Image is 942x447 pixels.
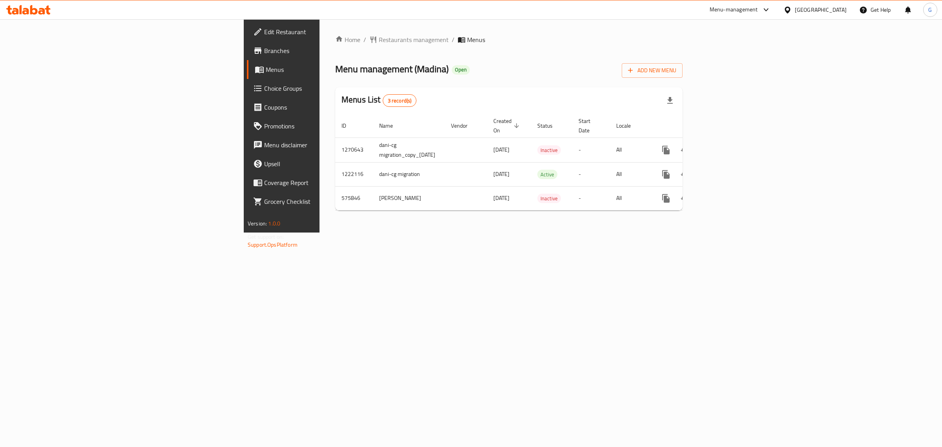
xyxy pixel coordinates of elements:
[537,194,561,203] div: Inactive
[650,114,738,138] th: Actions
[537,146,561,155] span: Inactive
[247,98,401,117] a: Coupons
[373,137,445,162] td: dani-cg migration_copy_[DATE]
[610,137,650,162] td: All
[248,218,267,229] span: Version:
[335,114,738,211] table: enhanced table
[264,159,395,169] span: Upsell
[572,162,610,186] td: -
[675,165,694,184] button: Change Status
[247,60,401,79] a: Menus
[452,35,455,44] li: /
[247,173,401,192] a: Coverage Report
[710,5,758,15] div: Menu-management
[379,121,403,130] span: Name
[373,186,445,210] td: [PERSON_NAME]
[264,178,395,187] span: Coverage Report
[657,165,675,184] button: more
[373,162,445,186] td: dani-cg migration
[264,140,395,150] span: Menu disclaimer
[247,22,401,41] a: Edit Restaurant
[493,169,509,179] span: [DATE]
[493,193,509,203] span: [DATE]
[247,136,401,154] a: Menu disclaimer
[248,240,298,250] a: Support.OpsPlatform
[628,66,676,75] span: Add New Menu
[248,232,284,242] span: Get support on:
[537,145,561,155] div: Inactive
[675,189,694,208] button: Change Status
[247,117,401,136] a: Promotions
[264,197,395,206] span: Grocery Checklist
[622,63,683,78] button: Add New Menu
[537,121,563,130] span: Status
[247,154,401,173] a: Upsell
[452,65,470,75] div: Open
[268,218,280,229] span: 1.0.0
[341,121,356,130] span: ID
[379,35,449,44] span: Restaurants management
[795,5,847,14] div: [GEOGRAPHIC_DATA]
[467,35,485,44] span: Menus
[266,65,395,74] span: Menus
[383,94,417,107] div: Total records count
[572,186,610,210] td: -
[247,79,401,98] a: Choice Groups
[452,66,470,73] span: Open
[610,162,650,186] td: All
[264,84,395,93] span: Choice Groups
[493,145,509,155] span: [DATE]
[928,5,932,14] span: G
[247,41,401,60] a: Branches
[264,103,395,112] span: Coupons
[537,194,561,203] span: Inactive
[264,27,395,37] span: Edit Restaurant
[247,192,401,211] a: Grocery Checklist
[451,121,478,130] span: Vendor
[661,91,679,110] div: Export file
[657,189,675,208] button: more
[579,116,601,135] span: Start Date
[537,170,557,179] span: Active
[369,35,449,44] a: Restaurants management
[572,137,610,162] td: -
[383,97,416,104] span: 3 record(s)
[264,121,395,131] span: Promotions
[657,141,675,159] button: more
[616,121,641,130] span: Locale
[264,46,395,55] span: Branches
[493,116,522,135] span: Created On
[610,186,650,210] td: All
[335,35,683,44] nav: breadcrumb
[341,94,416,107] h2: Menus List
[675,141,694,159] button: Change Status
